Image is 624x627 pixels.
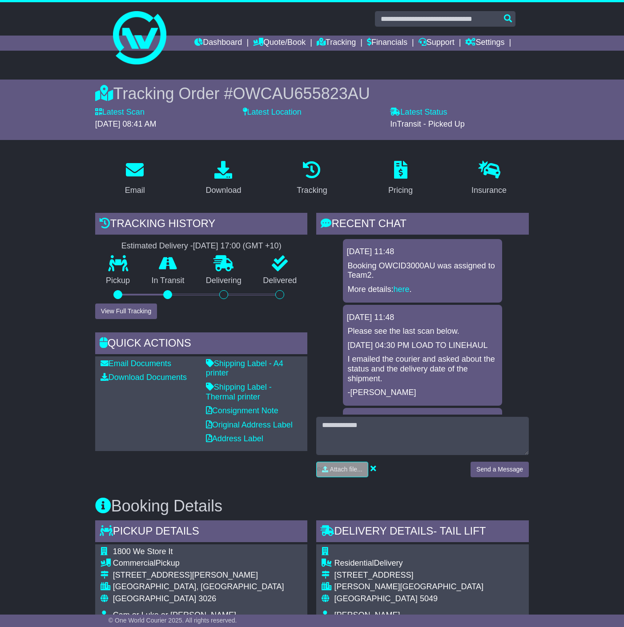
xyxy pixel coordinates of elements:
[346,313,499,323] div: [DATE] 11:48
[101,359,171,368] a: Email Documents
[193,241,282,251] div: [DATE] 17:00 (GMT +10)
[95,276,141,286] p: Pickup
[113,559,156,567] span: Commercial
[95,304,157,319] button: View Full Tracking
[347,388,498,398] p: -[PERSON_NAME]
[95,241,308,251] div: Estimated Delivery -
[419,36,455,51] a: Support
[206,434,263,443] a: Address Label
[233,84,370,103] span: OWCAU655823AU
[291,158,333,200] a: Tracking
[347,285,498,295] p: More details: .
[95,84,529,103] div: Tracking Order #
[394,285,410,294] a: here
[113,571,284,580] div: [STREET_ADDRESS][PERSON_NAME]
[243,108,302,117] label: Latest Location
[390,120,464,128] span: InTransit - Picked Up
[334,594,417,603] span: [GEOGRAPHIC_DATA]
[194,36,242,51] a: Dashboard
[420,594,438,603] span: 5049
[433,525,486,537] span: - Tail Lift
[334,571,519,580] div: [STREET_ADDRESS]
[195,276,252,286] p: Delivering
[466,158,512,200] a: Insurance
[465,36,504,51] a: Settings
[113,559,284,568] div: Pickup
[347,341,498,351] p: [DATE] 04:30 PM LOAD TO LINEHAUL
[113,611,236,619] span: Cam or Luke or [PERSON_NAME]
[113,594,196,603] span: [GEOGRAPHIC_DATA]
[346,247,499,257] div: [DATE] 11:48
[316,213,529,237] div: RECENT CHAT
[113,547,173,556] span: 1800 We Store It
[334,559,374,567] span: Residential
[206,359,283,378] a: Shipping Label - A4 printer
[347,261,498,280] p: Booking OWCID3000AU was assigned to Team2.
[101,373,187,382] a: Download Documents
[119,158,151,200] a: Email
[382,158,419,200] a: Pricing
[95,120,157,128] span: [DATE] 08:41 AM
[95,108,145,117] label: Latest Scan
[109,617,237,624] span: © One World Courier 2025. All rights reserved.
[316,520,529,544] div: Delivery Details
[95,497,529,515] h3: Booking Details
[95,213,308,237] div: Tracking history
[206,406,278,415] a: Consignment Note
[198,594,216,603] span: 3026
[334,582,519,592] div: [PERSON_NAME][GEOGRAPHIC_DATA]
[113,582,284,592] div: [GEOGRAPHIC_DATA], [GEOGRAPHIC_DATA]
[471,184,507,196] div: Insurance
[95,332,308,356] div: Quick Actions
[347,355,498,383] p: I emailed the courier and asked about the status and the delivery date of the shipment.
[334,559,519,568] div: Delivery
[334,611,400,619] span: [PERSON_NAME]
[205,184,241,196] div: Download
[367,36,407,51] a: Financials
[471,462,529,477] button: Send a Message
[141,276,195,286] p: In Transit
[297,184,327,196] div: Tracking
[206,420,293,429] a: Original Address Label
[95,520,308,544] div: Pickup Details
[206,383,272,401] a: Shipping Label - Thermal printer
[253,36,306,51] a: Quote/Book
[390,108,447,117] label: Latest Status
[125,184,145,196] div: Email
[388,184,413,196] div: Pricing
[252,276,307,286] p: Delivered
[317,36,356,51] a: Tracking
[200,158,247,200] a: Download
[347,327,498,336] p: Please see the last scan below.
